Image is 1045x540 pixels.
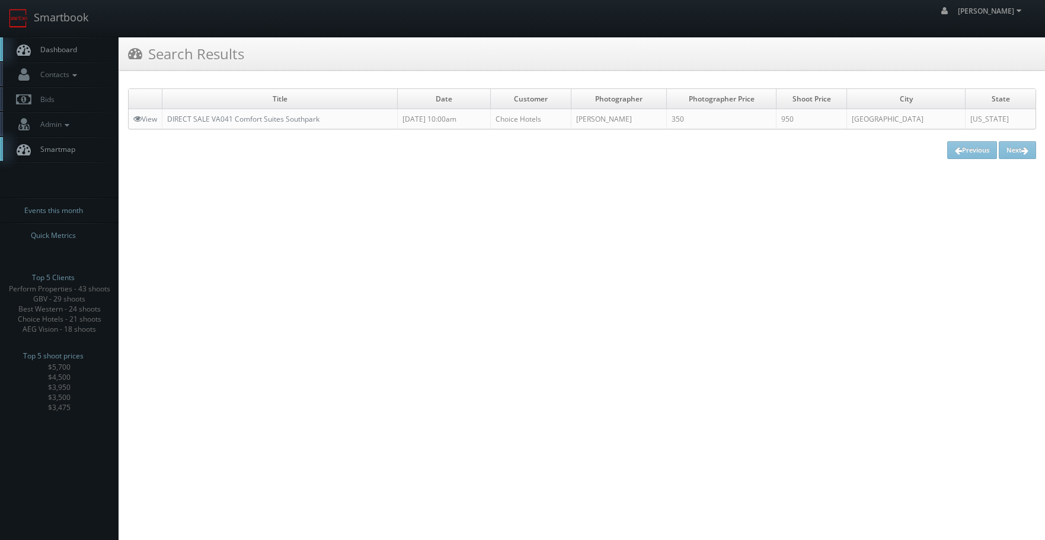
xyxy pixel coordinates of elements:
td: Choice Hotels [490,109,571,129]
td: 350 [666,109,776,129]
td: [PERSON_NAME] [571,109,666,129]
span: Smartmap [34,144,75,154]
span: Top 5 shoot prices [23,350,84,362]
img: smartbook-logo.png [9,9,28,28]
span: Bids [34,94,55,104]
td: 950 [776,109,847,129]
td: State [966,89,1036,109]
span: Dashboard [34,45,77,55]
td: Photographer [571,89,666,109]
td: City [847,89,966,109]
span: Events this month [24,205,83,217]
td: [GEOGRAPHIC_DATA] [847,109,966,129]
span: [PERSON_NAME] [958,6,1025,16]
a: DIRECT SALE VA041 Comfort Suites Southpark [167,114,319,124]
td: Photographer Price [666,89,776,109]
span: Quick Metrics [31,230,76,242]
td: Shoot Price [776,89,847,109]
h3: Search Results [128,43,244,64]
td: Date [398,89,491,109]
td: Customer [490,89,571,109]
td: [DATE] 10:00am [398,109,491,129]
td: [US_STATE] [966,109,1036,129]
td: Title [162,89,398,109]
span: Contacts [34,69,80,80]
span: Top 5 Clients [32,272,75,284]
a: View [133,114,157,124]
span: Admin [34,119,72,129]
